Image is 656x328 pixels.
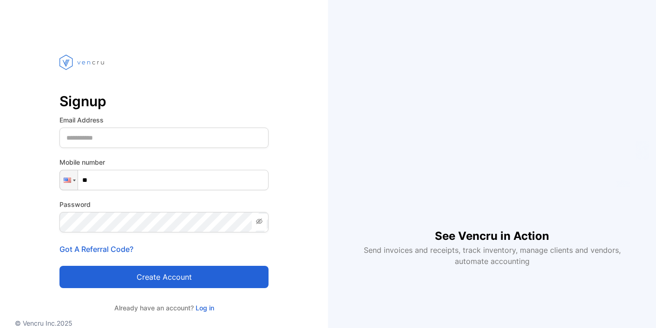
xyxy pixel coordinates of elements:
[60,170,78,190] div: United States: + 1
[59,90,269,112] p: Signup
[59,199,269,209] label: Password
[59,266,269,288] button: Create account
[59,244,269,255] p: Got A Referral Code?
[59,303,269,313] p: Already have an account?
[361,62,623,213] iframe: YouTube video player
[59,37,106,87] img: vencru logo
[358,244,626,267] p: Send invoices and receipts, track inventory, manage clients and vendors, automate accounting
[59,157,269,167] label: Mobile number
[435,213,549,244] h1: See Vencru in Action
[59,115,269,125] label: Email Address
[194,304,214,312] a: Log in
